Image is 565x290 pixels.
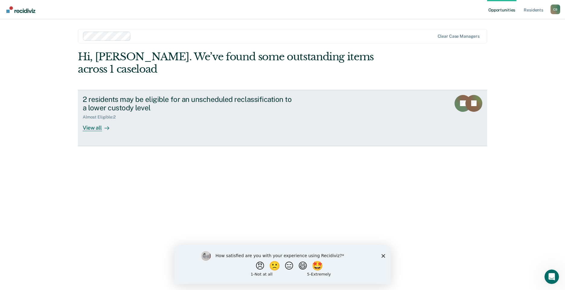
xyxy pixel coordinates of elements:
div: C B [551,5,560,14]
div: Almost Eligible : 2 [83,115,120,120]
div: View all [83,120,117,131]
a: 2 residents may be eligible for an unscheduled reclassification to a lower custody levelAlmost El... [78,90,487,146]
div: 2 residents may be eligible for an unscheduled reclassification to a lower custody level [83,95,295,112]
button: Profile dropdown button [551,5,560,14]
img: Recidiviz [6,6,35,13]
iframe: Intercom live chat [544,270,559,284]
div: Hi, [PERSON_NAME]. We’ve found some outstanding items across 1 caseload [78,51,405,75]
iframe: Survey by Kim from Recidiviz [174,245,391,284]
div: Clear case managers [438,34,480,39]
